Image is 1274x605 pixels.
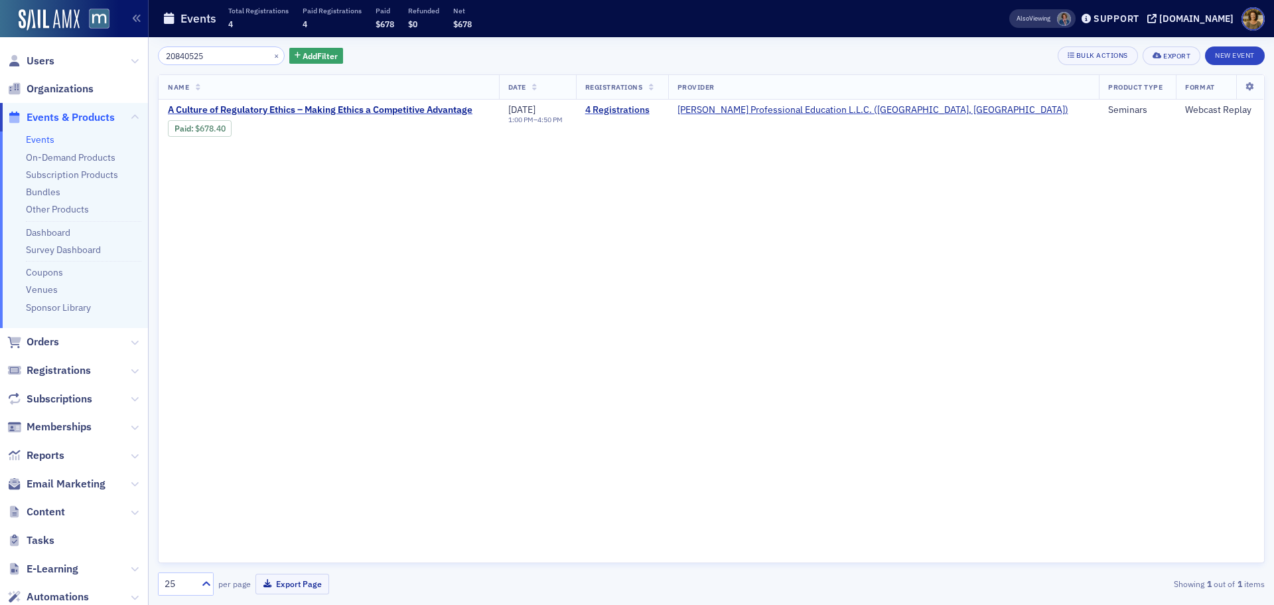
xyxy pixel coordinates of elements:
span: Provider [677,82,715,92]
img: SailAMX [19,9,80,31]
span: Name [168,82,189,92]
a: Orders [7,335,59,349]
a: New Event [1205,48,1265,60]
div: Support [1094,13,1139,25]
button: Export [1143,46,1200,65]
a: Venues [26,284,58,296]
a: Survey Dashboard [26,244,101,256]
span: Add Filter [303,50,338,62]
button: Export Page [255,574,329,594]
button: Bulk Actions [1058,46,1138,65]
a: Events & Products [7,110,115,125]
span: Reports [27,448,64,463]
p: Total Registrations [228,6,289,15]
a: Content [7,505,65,519]
span: : [175,124,195,133]
a: Reports [7,448,64,463]
a: Sponsor Library [26,302,91,313]
span: $678 [376,19,394,29]
span: $0 [408,19,417,29]
button: × [271,49,283,61]
span: Content [27,505,65,519]
span: Product Type [1108,82,1163,92]
strong: 1 [1204,578,1214,590]
a: E-Learning [7,562,78,576]
a: Other Products [26,203,89,215]
a: Events [26,133,54,145]
a: 4 Registrations [585,104,659,116]
button: AddFilter [289,48,344,64]
span: Chris Dougherty [1057,12,1071,26]
a: Registrations [7,363,91,378]
span: Email Marketing [27,477,106,491]
a: Paid [175,124,191,133]
span: Viewing [1017,14,1050,23]
time: 4:50 PM [537,115,563,124]
span: Orders [27,335,59,349]
a: A Culture of Regulatory Ethics – Making Ethics a Competitive Advantage [168,104,472,116]
span: Automations [27,590,89,604]
h1: Events [180,11,216,27]
div: – [508,116,563,124]
span: [DATE] [508,104,535,116]
span: Events & Products [27,110,115,125]
button: New Event [1205,46,1265,65]
strong: 1 [1235,578,1244,590]
span: Registrations [585,82,643,92]
span: Subscriptions [27,392,92,406]
a: Memberships [7,420,92,434]
div: Webcast Replay [1185,104,1255,116]
span: Profile [1241,7,1265,31]
img: SailAMX [89,9,109,29]
span: 4 [228,19,233,29]
span: $678 [453,19,472,29]
p: Refunded [408,6,439,15]
time: 1:00 PM [508,115,533,124]
a: Subscription Products [26,169,118,181]
div: Paid: 4 - $67840 [168,120,232,136]
div: 25 [165,577,194,591]
div: Showing out of items [905,578,1265,590]
a: Bundles [26,186,60,198]
span: Organizations [27,82,94,96]
a: Tasks [7,533,54,548]
span: E-Learning [27,562,78,576]
span: Users [27,54,54,68]
p: Paid [376,6,394,15]
div: Also [1017,14,1029,23]
div: Seminars [1108,104,1167,116]
input: Search… [158,46,285,65]
div: [DOMAIN_NAME] [1159,13,1234,25]
a: Coupons [26,266,63,278]
div: Export [1163,52,1190,60]
a: Users [7,54,54,68]
span: Tasks [27,533,54,548]
span: Format [1185,82,1214,92]
span: Date [508,82,526,92]
button: [DOMAIN_NAME] [1147,14,1238,23]
a: Dashboard [26,226,70,238]
p: Net [453,6,472,15]
span: Registrations [27,363,91,378]
span: Peters Professional Education L.L.C. (Mechanicsville, VA) [677,104,1068,116]
a: View Homepage [80,9,109,31]
span: Memberships [27,420,92,434]
span: 4 [303,19,307,29]
label: per page [218,578,251,590]
a: Automations [7,590,89,604]
div: Bulk Actions [1076,52,1128,59]
a: Organizations [7,82,94,96]
a: Email Marketing [7,477,106,491]
a: [PERSON_NAME] Professional Education L.L.C. ([GEOGRAPHIC_DATA], [GEOGRAPHIC_DATA]) [677,104,1068,116]
p: Paid Registrations [303,6,362,15]
a: Subscriptions [7,392,92,406]
a: On-Demand Products [26,151,115,163]
span: $678.40 [195,124,226,133]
